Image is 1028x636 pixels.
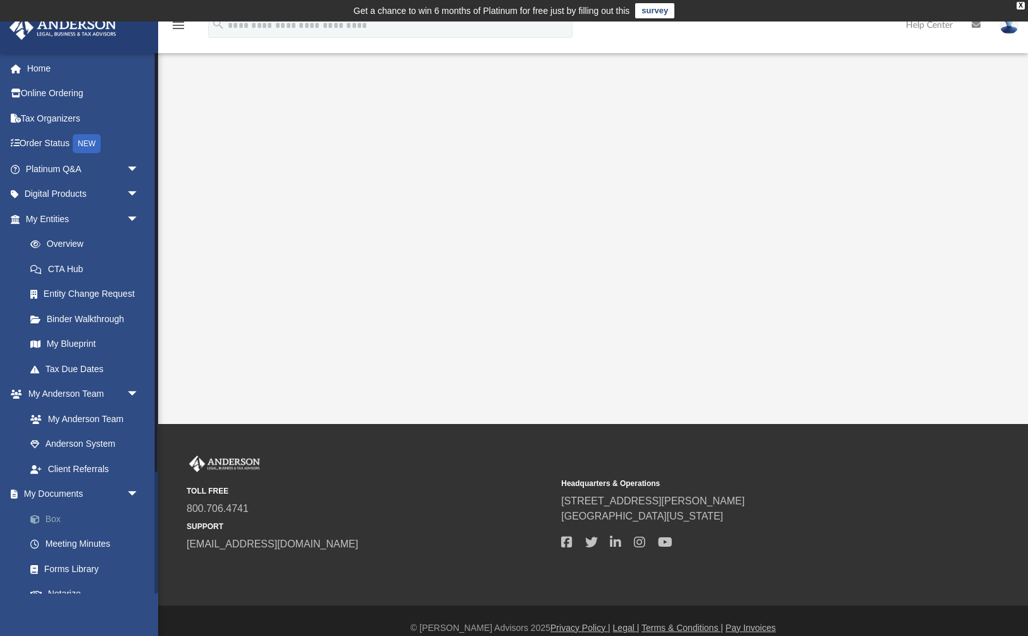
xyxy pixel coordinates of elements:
span: arrow_drop_down [127,482,152,508]
a: Notarize [18,582,158,607]
a: My Anderson Teamarrow_drop_down [9,382,152,407]
span: arrow_drop_down [127,382,152,408]
a: Binder Walkthrough [18,306,158,332]
a: [EMAIL_ADDRESS][DOMAIN_NAME] [187,539,358,549]
a: Forms Library [18,556,152,582]
a: Platinum Q&Aarrow_drop_down [9,156,158,182]
a: Order StatusNEW [9,131,158,157]
div: close [1017,2,1025,9]
a: Online Ordering [9,81,158,106]
i: menu [171,18,186,33]
a: Box [18,506,158,532]
img: Anderson Advisors Platinum Portal [6,15,120,40]
a: [GEOGRAPHIC_DATA][US_STATE] [561,511,723,521]
a: My Anderson Team [18,406,146,432]
a: Digital Productsarrow_drop_down [9,182,158,207]
a: CTA Hub [18,256,158,282]
a: menu [171,24,186,33]
span: arrow_drop_down [127,206,152,232]
a: Privacy Policy | [550,623,610,633]
span: arrow_drop_down [127,182,152,208]
a: My Entitiesarrow_drop_down [9,206,158,232]
a: Pay Invoices [726,623,776,633]
i: search [211,17,225,31]
a: Tax Organizers [9,106,158,131]
a: [STREET_ADDRESS][PERSON_NAME] [561,496,745,506]
span: arrow_drop_down [127,156,152,182]
a: Tax Due Dates [18,356,158,382]
img: Anderson Advisors Platinum Portal [187,456,263,472]
a: 800.706.4741 [187,503,249,514]
div: © [PERSON_NAME] Advisors 2025 [158,621,1028,635]
a: Meeting Minutes [18,532,158,557]
a: Entity Change Request [18,282,158,307]
a: Overview [18,232,158,257]
a: My Blueprint [18,332,152,357]
a: Anderson System [18,432,152,457]
a: Legal | [613,623,640,633]
a: My Documentsarrow_drop_down [9,482,158,507]
img: User Pic [1000,16,1019,34]
div: NEW [73,134,101,153]
div: Get a chance to win 6 months of Platinum for free just by filling out this [354,3,630,18]
a: Terms & Conditions | [641,623,723,633]
small: Headquarters & Operations [561,478,927,489]
small: TOLL FREE [187,485,552,497]
a: survey [635,3,674,18]
a: Home [9,56,158,81]
a: Client Referrals [18,456,152,482]
small: SUPPORT [187,521,552,532]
